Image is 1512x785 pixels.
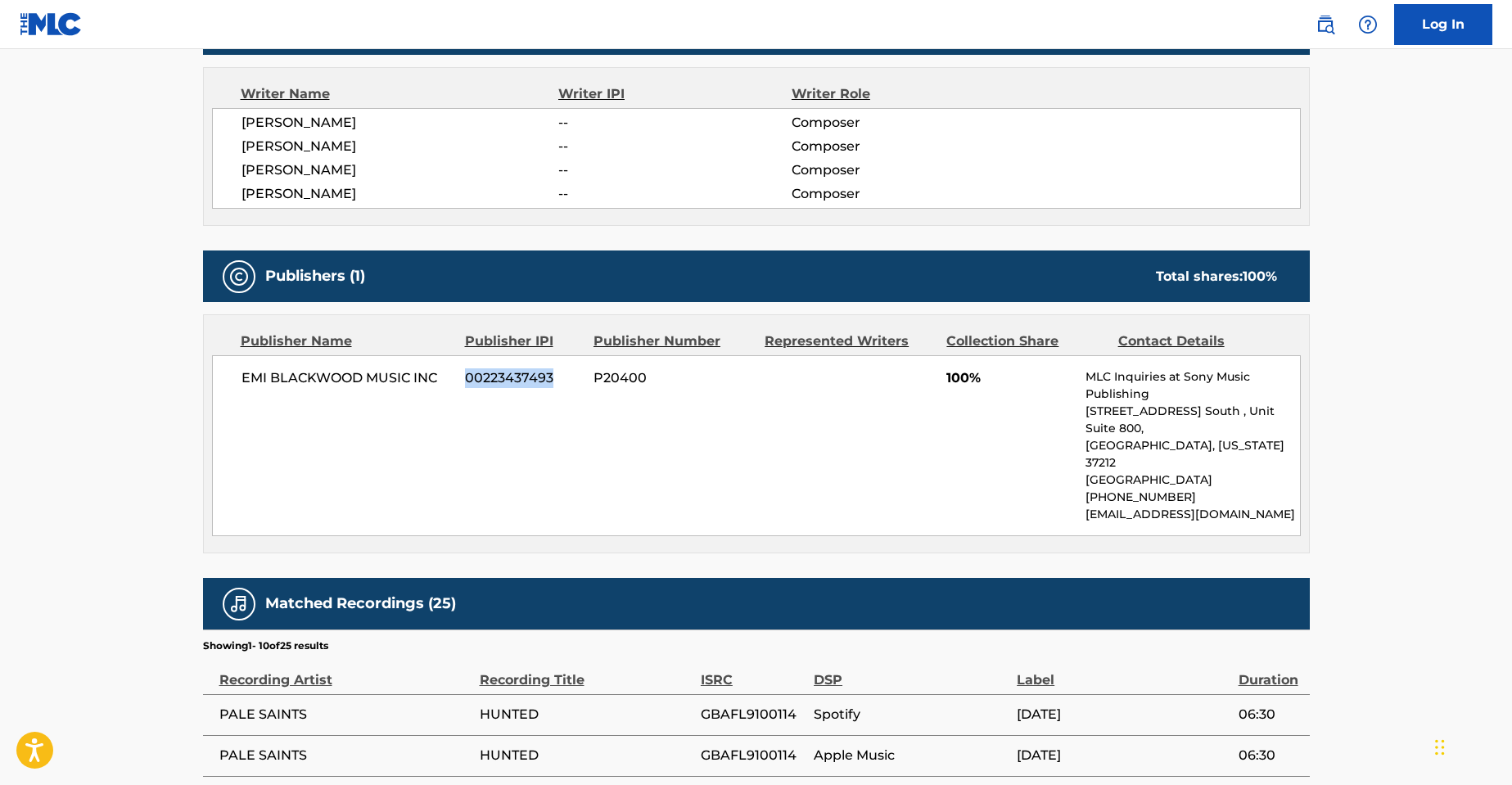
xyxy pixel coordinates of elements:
img: search [1316,15,1335,34]
span: Composer [792,160,1004,180]
div: Recording Artist [219,653,472,690]
div: Writer Role [792,84,1004,104]
span: 06:30 [1239,705,1302,724]
h5: Publishers (1) [265,267,365,286]
span: [DATE] [1017,746,1230,765]
div: Contact Details [1118,332,1277,351]
h5: Matched Recordings (25) [265,594,456,613]
div: Writer IPI [558,84,792,104]
div: Publisher Name [241,332,453,351]
span: 100 % [1243,268,1277,284]
span: HUNTED [480,746,693,765]
p: Showing 1 - 10 of 25 results [203,638,328,653]
p: [EMAIL_ADDRESS][DOMAIN_NAME] [1085,506,1299,523]
div: Total shares: [1156,267,1277,286]
div: Represented Writers [765,332,934,351]
span: Spotify [814,705,1009,724]
div: Help [1352,8,1384,41]
div: DSP [814,653,1009,690]
span: [PERSON_NAME] [241,137,559,156]
div: Publisher Number [594,332,752,351]
span: [DATE] [1017,705,1230,724]
span: GBAFL9100114 [701,746,806,765]
div: Recording Title [480,653,693,690]
span: EMI BLACKWOOD MUSIC INC [241,368,454,388]
p: [GEOGRAPHIC_DATA] [1085,471,1299,489]
iframe: Chat Widget [1430,706,1512,785]
span: 00223437493 [465,368,581,388]
span: Apple Music [814,746,1009,765]
span: -- [558,184,791,204]
span: Composer [792,137,1004,156]
span: [PERSON_NAME] [241,184,559,204]
a: Log In [1394,4,1492,45]
span: HUNTED [480,705,693,724]
img: MLC Logo [20,12,83,36]
span: PALE SAINTS [219,746,472,765]
span: 06:30 [1239,746,1302,765]
img: Matched Recordings [229,594,249,614]
div: ISRC [701,653,806,690]
span: P20400 [594,368,752,388]
p: [GEOGRAPHIC_DATA], [US_STATE] 37212 [1085,437,1299,471]
p: MLC Inquiries at Sony Music Publishing [1085,368,1299,403]
a: Public Search [1309,8,1342,41]
span: Composer [792,113,1004,133]
span: PALE SAINTS [219,705,472,724]
div: Writer Name [241,84,559,104]
div: Label [1017,653,1230,690]
div: Collection Share [946,332,1105,351]
span: [PERSON_NAME] [241,113,559,133]
p: [STREET_ADDRESS] South , Unit Suite 800, [1085,403,1299,437]
span: -- [558,113,791,133]
div: Drag [1435,723,1445,772]
span: 100% [946,368,1073,388]
div: Duration [1239,653,1302,690]
span: -- [558,160,791,180]
img: Publishers [229,267,249,286]
span: [PERSON_NAME] [241,160,559,180]
span: -- [558,137,791,156]
p: [PHONE_NUMBER] [1085,489,1299,506]
span: GBAFL9100114 [701,705,806,724]
div: Publisher IPI [465,332,581,351]
img: help [1358,15,1378,34]
span: Composer [792,184,1004,204]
